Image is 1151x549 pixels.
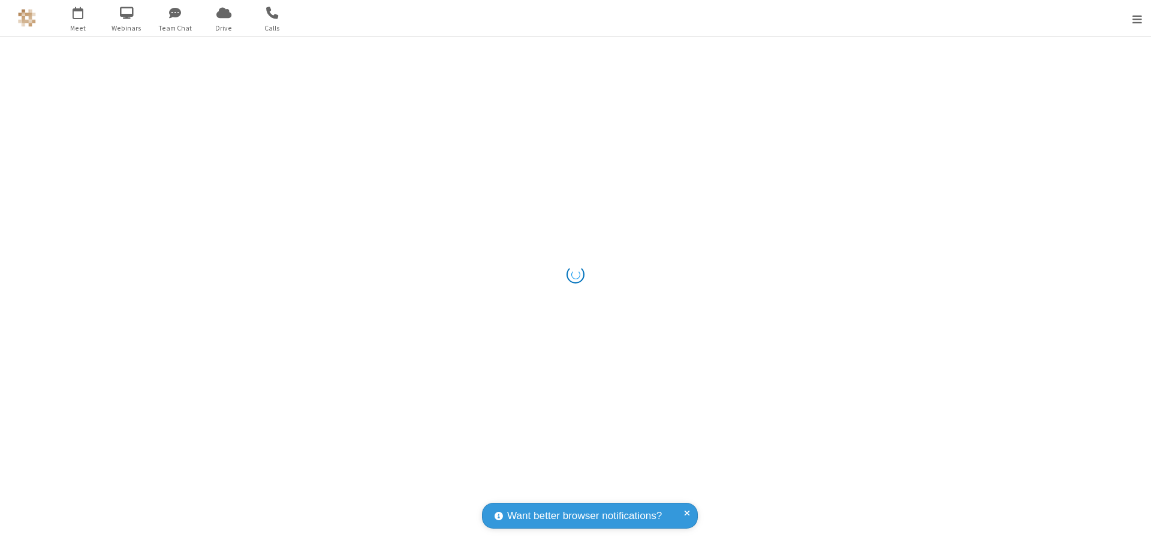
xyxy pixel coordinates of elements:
[56,23,101,34] span: Meet
[153,23,198,34] span: Team Chat
[18,9,36,27] img: QA Selenium DO NOT DELETE OR CHANGE
[250,23,295,34] span: Calls
[104,23,149,34] span: Webinars
[201,23,246,34] span: Drive
[507,508,662,524] span: Want better browser notifications?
